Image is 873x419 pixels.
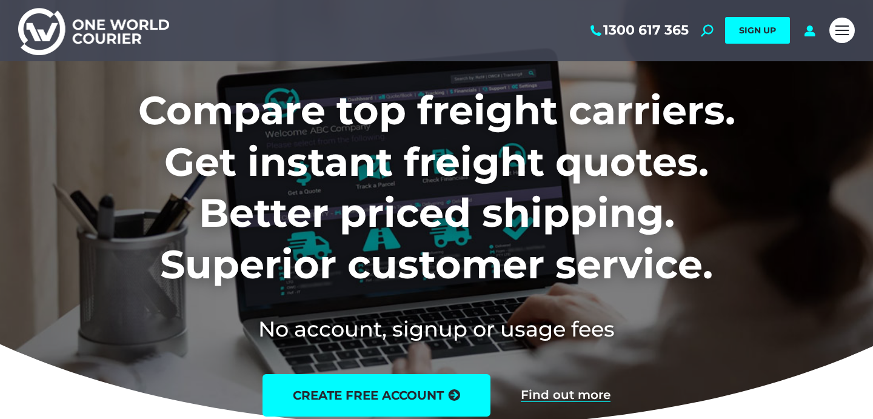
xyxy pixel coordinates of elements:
a: Find out more [521,389,610,402]
h2: No account, signup or usage fees [58,314,815,344]
a: SIGN UP [725,17,790,44]
a: 1300 617 365 [588,22,689,38]
a: create free account [263,374,490,417]
a: Mobile menu icon [829,18,855,43]
img: One World Courier [18,6,169,55]
h1: Compare top freight carriers. Get instant freight quotes. Better priced shipping. Superior custom... [58,85,815,290]
span: SIGN UP [739,25,776,36]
